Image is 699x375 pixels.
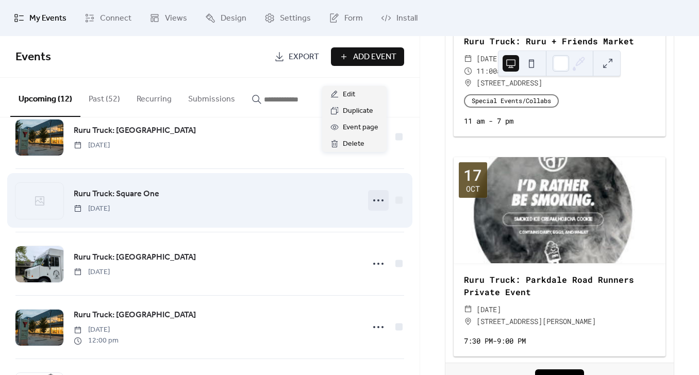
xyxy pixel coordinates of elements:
a: Export [267,47,327,66]
span: Install [396,12,418,25]
span: 12:00 pm [74,335,119,346]
div: ​ [464,65,472,77]
span: Delete [343,138,364,150]
div: 7:30 PM-9:00 PM [454,335,665,346]
button: Past (52) [80,78,128,116]
a: Settings [257,4,319,32]
span: [STREET_ADDRESS][PERSON_NAME] [476,315,596,328]
span: [STREET_ADDRESS] [476,77,542,89]
a: Design [197,4,254,32]
a: Form [321,4,371,32]
div: Oct [466,185,480,193]
button: Add Event [331,47,404,66]
span: [DATE] [74,267,110,278]
span: Settings [280,12,311,25]
div: Ruru Truck: Parkdale Road Runners Private Event [454,274,665,298]
span: Event page [343,122,378,134]
span: My Events [29,12,66,25]
span: [DATE] [476,53,501,65]
a: Connect [77,4,139,32]
span: Add Event [353,51,396,63]
button: Submissions [180,78,243,116]
span: [DATE] [74,325,119,335]
div: ​ [464,315,472,328]
div: Ruru Truck: Ruru + Friends Market [454,35,665,47]
a: Ruru Truck: Square One [74,187,159,201]
span: Export [289,51,319,63]
div: ​ [464,53,472,65]
a: Install [373,4,425,32]
button: Upcoming (12) [10,78,80,117]
span: Events [15,46,51,69]
div: 17 [463,167,482,183]
span: Form [344,12,363,25]
a: Ruru Truck: [GEOGRAPHIC_DATA] [74,251,196,264]
span: [DATE] [476,303,501,316]
span: Connect [100,12,131,25]
a: Ruru Truck: [GEOGRAPHIC_DATA] [74,309,196,322]
span: Ruru Truck: [GEOGRAPHIC_DATA] [74,125,196,137]
span: 11:00am [476,65,505,77]
button: Recurring [128,78,180,116]
span: Design [221,12,246,25]
span: Views [165,12,187,25]
a: Views [142,4,195,32]
span: Ruru Truck: [GEOGRAPHIC_DATA] [74,251,196,264]
span: Edit [343,89,355,101]
span: Duplicate [343,105,373,117]
a: Ruru Truck: [GEOGRAPHIC_DATA] [74,124,196,138]
span: [DATE] [74,140,110,151]
div: 11 am - 7 pm [454,115,665,126]
div: ​ [464,77,472,89]
a: My Events [6,4,74,32]
span: [DATE] [74,203,110,214]
div: ​ [464,303,472,316]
